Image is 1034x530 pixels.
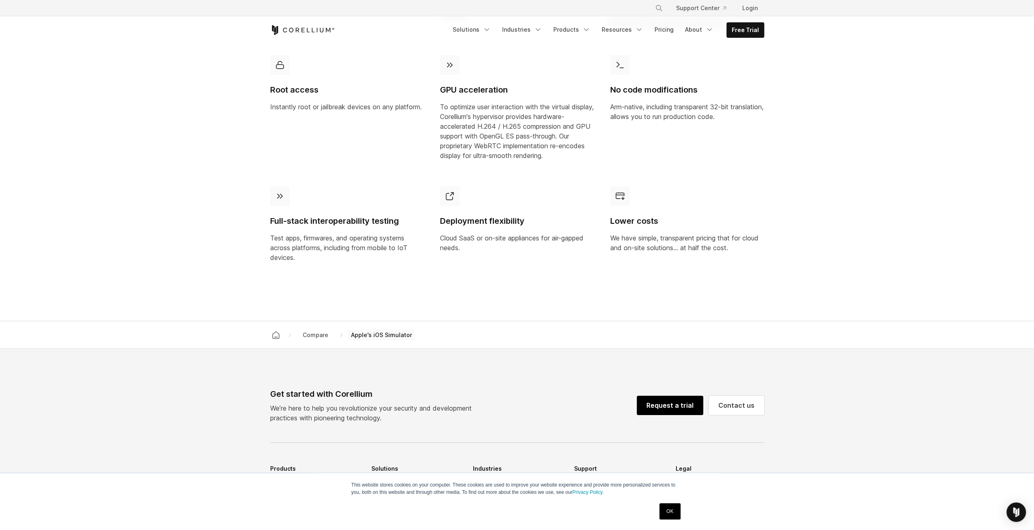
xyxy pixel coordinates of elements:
h4: Lower costs [610,216,764,227]
button: Search [652,1,666,15]
div: Navigation Menu [645,1,764,15]
a: Corellium home [269,329,283,341]
h4: Full-stack interoperability testing [270,216,424,227]
p: This website stores cookies on your computer. These cookies are used to improve your website expe... [351,481,683,496]
a: Corellium Home [270,25,335,35]
a: Request a trial [637,396,703,415]
a: Products [548,22,595,37]
p: Test apps, firmwares, and operating systems across platforms, including from mobile to IoT devices. [270,233,424,262]
a: Resources [597,22,648,37]
a: OK [659,503,680,519]
div: Navigation Menu [448,22,764,38]
a: Contact us [709,396,764,415]
div: Open Intercom Messenger [1006,502,1026,522]
a: Compare [296,328,335,342]
p: We have simple, transparent pricing that for cloud and on-site solutions... at half the cost. [610,233,764,253]
a: Pricing [650,22,678,37]
h4: Deployment flexibility [440,216,594,227]
a: Free Trial [727,23,764,37]
p: Cloud SaaS or on-site appliances for air-gapped needs. [440,233,594,253]
div: Get started with Corellium [270,388,478,400]
p: We’re here to help you revolutionize your security and development practices with pioneering tech... [270,403,478,423]
a: Industries [497,22,547,37]
a: Login [736,1,764,15]
a: Support Center [670,1,733,15]
p: Instantly root or jailbreak devices on any platform. [270,102,424,112]
span: Apple's iOS Simulator [348,329,415,341]
a: Privacy Policy. [572,489,604,495]
p: Arm-native, including transparent 32-bit translation, allows you to run production code. [610,102,764,121]
span: Compare [299,329,332,341]
h4: Root access [270,84,424,95]
h4: GPU acceleration [440,84,594,95]
a: About [680,22,718,37]
h4: No code modifications [610,84,764,95]
a: Solutions [448,22,496,37]
p: To optimize user interaction with the virtual display, Corellium's hypervisor provides hardware-a... [440,102,594,160]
